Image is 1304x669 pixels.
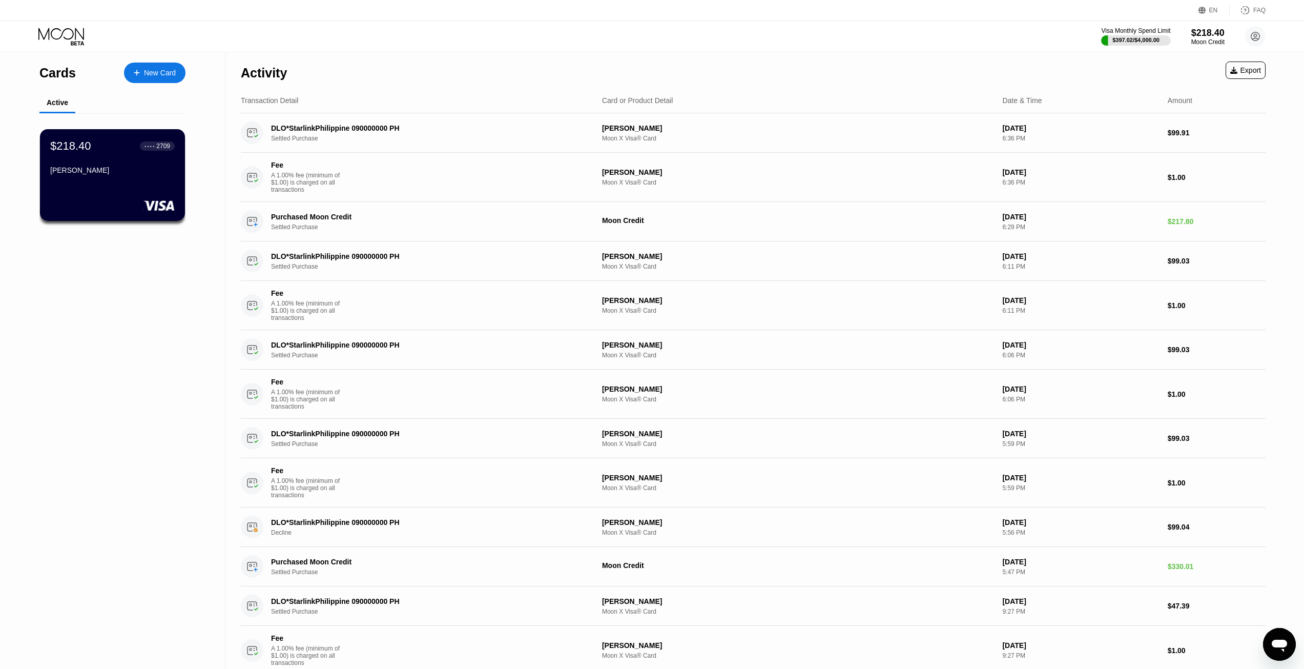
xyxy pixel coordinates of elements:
[1002,124,1159,132] div: [DATE]
[1002,296,1159,305] div: [DATE]
[602,135,994,142] div: Moon X Visa® Card
[602,296,994,305] div: [PERSON_NAME]
[1168,96,1192,105] div: Amount
[1209,7,1218,14] div: EN
[271,645,348,666] div: A 1.00% fee (minimum of $1.00) is charged on all transactions
[156,143,170,150] div: 2709
[241,66,287,80] div: Activity
[241,419,1266,458] div: DLO*StarlinkPhilippine 090000000 PHSettled Purchase[PERSON_NAME]Moon X Visa® Card[DATE]5:59 PM$99.03
[1002,263,1159,270] div: 6:11 PM
[271,467,343,475] div: Fee
[271,634,343,642] div: Fee
[1002,474,1159,482] div: [DATE]
[602,529,994,536] div: Moon X Visa® Card
[271,378,343,386] div: Fee
[271,135,589,142] div: Settled Purchase
[1002,518,1159,526] div: [DATE]
[1002,135,1159,142] div: 6:36 PM
[1002,608,1159,615] div: 9:27 PM
[1101,27,1170,34] div: Visa Monthly Spend Limit
[47,98,68,107] div: Active
[602,307,994,314] div: Moon X Visa® Card
[271,341,567,349] div: DLO*StarlinkPhilippine 090000000 PH
[602,168,994,176] div: [PERSON_NAME]
[271,213,567,221] div: Purchased Moon Credit
[271,289,343,297] div: Fee
[50,166,175,174] div: [PERSON_NAME]
[1002,558,1159,566] div: [DATE]
[1253,7,1266,14] div: FAQ
[1002,213,1159,221] div: [DATE]
[602,652,994,659] div: Moon X Visa® Card
[1263,628,1296,661] iframe: 启动消息传送窗口的按钮
[602,396,994,403] div: Moon X Visa® Card
[1002,569,1159,576] div: 5:47 PM
[241,547,1266,586] div: Purchased Moon CreditSettled PurchaseMoon Credit[DATE]5:47 PM$330.01
[241,281,1266,330] div: FeeA 1.00% fee (minimum of $1.00) is charged on all transactions[PERSON_NAME]Moon X Visa® Card[DA...
[271,477,348,499] div: A 1.00% fee (minimum of $1.00) is charged on all transactions
[602,96,673,105] div: Card or Product Detail
[1002,484,1159,492] div: 5:59 PM
[271,597,567,605] div: DLO*StarlinkPhilippine 090000000 PH
[241,241,1266,281] div: DLO*StarlinkPhilippine 090000000 PHSettled Purchase[PERSON_NAME]Moon X Visa® Card[DATE]6:11 PM$99.03
[1168,129,1266,137] div: $99.91
[1198,5,1230,15] div: EN
[602,263,994,270] div: Moon X Visa® Card
[271,300,348,321] div: A 1.00% fee (minimum of $1.00) is charged on all transactions
[602,341,994,349] div: [PERSON_NAME]
[602,561,994,570] div: Moon Credit
[1191,28,1225,38] div: $218.40
[271,608,589,615] div: Settled Purchase
[602,179,994,186] div: Moon X Visa® Card
[124,63,185,83] div: New Card
[40,129,185,221] div: $218.40● ● ● ●2709[PERSON_NAME]
[241,202,1266,241] div: Purchased Moon CreditSettled PurchaseMoon Credit[DATE]6:29 PM$217.80
[241,113,1266,153] div: DLO*StarlinkPhilippine 090000000 PHSettled Purchase[PERSON_NAME]Moon X Visa® Card[DATE]6:36 PM$99.91
[1002,168,1159,176] div: [DATE]
[1168,602,1266,610] div: $47.39
[144,69,176,77] div: New Card
[241,370,1266,419] div: FeeA 1.00% fee (minimum of $1.00) is charged on all transactions[PERSON_NAME]Moon X Visa® Card[DA...
[271,352,589,359] div: Settled Purchase
[1168,173,1266,181] div: $1.00
[602,385,994,393] div: [PERSON_NAME]
[602,216,994,225] div: Moon Credit
[50,139,91,153] div: $218.40
[241,153,1266,202] div: FeeA 1.00% fee (minimum of $1.00) is charged on all transactions[PERSON_NAME]Moon X Visa® Card[DA...
[271,529,589,536] div: Decline
[1168,646,1266,655] div: $1.00
[1002,597,1159,605] div: [DATE]
[1168,301,1266,310] div: $1.00
[39,66,76,80] div: Cards
[1002,385,1159,393] div: [DATE]
[241,508,1266,547] div: DLO*StarlinkPhilippine 090000000 PHDecline[PERSON_NAME]Moon X Visa® Card[DATE]5:56 PM$99.04
[1002,529,1159,536] div: 5:56 PM
[271,252,567,260] div: DLO*StarlinkPhilippine 090000000 PH
[1168,390,1266,398] div: $1.00
[271,569,589,576] div: Settled Purchase
[602,440,994,448] div: Moon X Visa® Card
[602,430,994,438] div: [PERSON_NAME]
[241,458,1266,508] div: FeeA 1.00% fee (minimum of $1.00) is charged on all transactions[PERSON_NAME]Moon X Visa® Card[DA...
[271,224,589,231] div: Settled Purchase
[1230,5,1266,15] div: FAQ
[271,558,567,566] div: Purchased Moon Credit
[271,263,589,270] div: Settled Purchase
[602,597,994,605] div: [PERSON_NAME]
[1230,66,1261,74] div: Export
[241,96,298,105] div: Transaction Detail
[1168,523,1266,531] div: $99.04
[271,124,567,132] div: DLO*StarlinkPhilippine 090000000 PH
[1168,434,1266,442] div: $99.03
[1226,62,1266,79] div: Export
[241,586,1266,626] div: DLO*StarlinkPhilippine 090000000 PHSettled Purchase[PERSON_NAME]Moon X Visa® Card[DATE]9:27 PM$47.39
[1191,28,1225,46] div: $218.40Moon Credit
[1002,179,1159,186] div: 6:36 PM
[602,518,994,526] div: [PERSON_NAME]
[271,518,567,526] div: DLO*StarlinkPhilippine 090000000 PH
[1002,252,1159,260] div: [DATE]
[271,440,589,448] div: Settled Purchase
[1002,440,1159,448] div: 5:59 PM
[1002,224,1159,231] div: 6:29 PM
[1002,641,1159,650] div: [DATE]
